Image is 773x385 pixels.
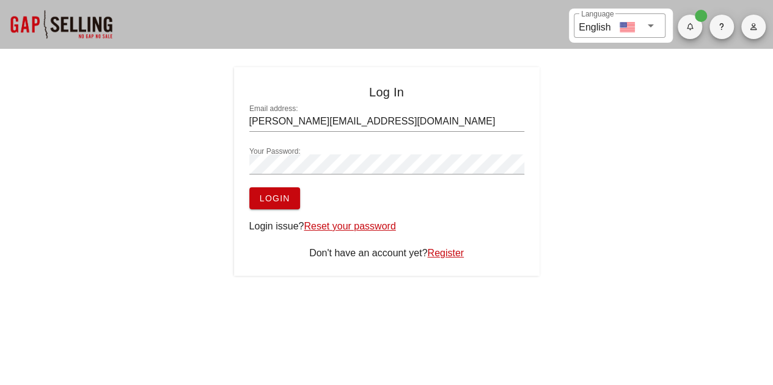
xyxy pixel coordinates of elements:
a: Register [427,248,464,258]
span: Badge [695,10,707,22]
div: Don't have an account yet? [249,246,524,261]
label: Language [581,10,614,19]
span: Login [259,193,290,203]
label: Your Password: [249,147,301,156]
h4: Log In [249,82,524,102]
button: Login [249,187,300,209]
label: Email address: [249,104,298,113]
div: Login issue? [249,219,524,234]
a: Reset your password [304,221,395,231]
div: English [579,17,610,35]
div: LanguageEnglish [574,13,665,38]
